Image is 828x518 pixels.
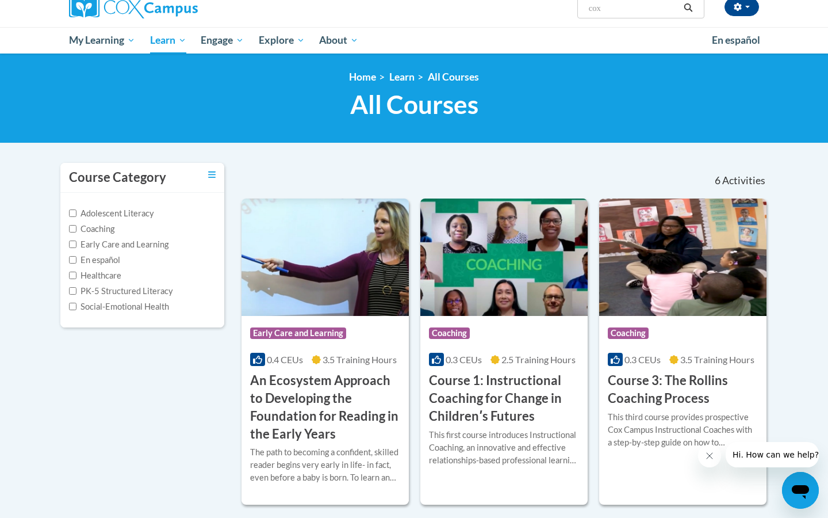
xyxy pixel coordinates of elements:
[62,27,143,54] a: My Learning
[599,199,766,316] img: Course Logo
[69,287,76,295] input: Checkbox for Options
[726,442,819,467] iframe: Message from company
[69,210,76,217] input: Checkbox for Options
[69,303,76,310] input: Checkbox for Options
[69,225,76,233] input: Checkbox for Options
[420,199,588,505] a: Course LogoCoaching0.3 CEUs2.5 Training Hours Course 1: Instructional Coaching for Change in Chil...
[193,27,251,54] a: Engage
[208,169,216,181] a: Toggle collapse
[599,199,766,505] a: Course LogoCoaching0.3 CEUs3.5 Training Hours Course 3: The Rollins Coaching ProcessThis third co...
[52,27,776,54] div: Main menu
[69,269,121,282] label: Healthcare
[588,1,680,15] input: Search Courses
[69,223,114,235] label: Coaching
[201,33,244,47] span: Engage
[704,28,768,52] a: En español
[69,241,76,248] input: Checkbox for Options
[680,354,754,365] span: 3.5 Training Hours
[69,207,154,220] label: Adolescent Literacy
[350,89,478,120] span: All Courses
[624,354,661,365] span: 0.3 CEUs
[250,327,346,339] span: Early Care and Learning
[349,71,376,83] a: Home
[69,169,166,186] h3: Course Category
[251,27,312,54] a: Explore
[446,354,482,365] span: 0.3 CEUs
[698,444,721,467] iframe: Close message
[608,411,758,449] div: This third course provides prospective Cox Campus Instructional Coaches with a step-by-step guide...
[241,199,409,316] img: Course Logo
[250,372,400,443] h3: An Ecosystem Approach to Developing the Foundation for Reading in the Early Years
[312,27,366,54] a: About
[389,71,415,83] a: Learn
[608,327,649,339] span: Coaching
[722,174,765,187] span: Activities
[319,33,358,47] span: About
[150,33,186,47] span: Learn
[323,354,397,365] span: 3.5 Training Hours
[259,33,305,47] span: Explore
[143,27,194,54] a: Learn
[69,300,169,313] label: Social-Emotional Health
[69,256,76,264] input: Checkbox for Options
[69,254,120,266] label: En español
[250,446,400,484] div: The path to becoming a confident, skilled reader begins very early in life- in fact, even before ...
[267,354,303,365] span: 0.4 CEUs
[429,429,579,467] div: This first course introduces Instructional Coaching, an innovative and effective relationships-ba...
[428,71,479,83] a: All Courses
[69,238,168,251] label: Early Care and Learning
[712,34,760,46] span: En español
[241,199,409,505] a: Course LogoEarly Care and Learning0.4 CEUs3.5 Training Hours An Ecosystem Approach to Developing ...
[501,354,576,365] span: 2.5 Training Hours
[608,372,758,407] h3: Course 3: The Rollins Coaching Process
[420,199,588,316] img: Course Logo
[429,327,470,339] span: Coaching
[782,472,819,509] iframe: Button to launch messaging window
[680,1,697,15] button: Search
[69,33,135,47] span: My Learning
[69,272,76,279] input: Checkbox for Options
[429,372,579,425] h3: Course 1: Instructional Coaching for Change in Childrenʹs Futures
[69,285,173,298] label: PK-5 Structured Literacy
[715,174,720,187] span: 6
